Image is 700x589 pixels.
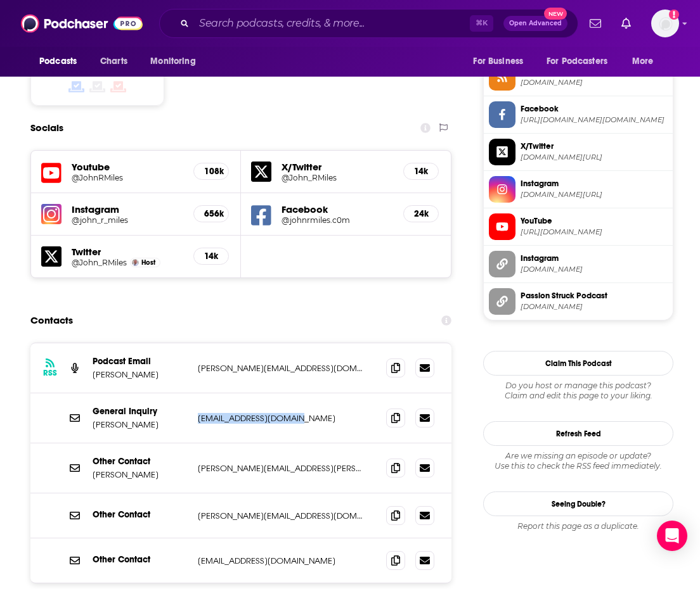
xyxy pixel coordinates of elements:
[521,141,668,152] span: X/Twitter
[198,363,366,374] p: [PERSON_NAME][EMAIL_ADDRESS][DOMAIN_NAME]
[414,166,428,177] h5: 14k
[521,115,668,125] span: https://www.facebook.com/johnrmiles.c0m
[538,49,626,73] button: open menu
[21,11,143,35] img: Podchaser - Follow, Share and Rate Podcasts
[194,13,470,34] input: Search podcasts, credits, & more...
[483,351,673,376] button: Claim This Podcast
[282,161,393,173] h5: X/Twitter
[204,208,218,219] h5: 656k
[521,302,668,312] span: passionstruck.com
[489,288,668,315] a: Passion Struck Podcast[DOMAIN_NAME]
[616,13,636,34] a: Show notifications dropdown
[521,103,668,115] span: Facebook
[547,53,607,70] span: For Podcasters
[483,421,673,446] button: Refresh Feed
[93,406,188,417] p: General Inquiry
[93,456,188,467] p: Other Contact
[198,555,366,566] p: [EMAIL_ADDRESS][DOMAIN_NAME]
[473,53,523,70] span: For Business
[521,190,668,199] span: instagram.com/john_r_miles
[489,213,668,240] a: YouTube[URL][DOMAIN_NAME]
[521,265,668,274] span: instagram.com
[585,13,606,34] a: Show notifications dropdown
[72,161,183,173] h5: Youtube
[92,49,135,73] a: Charts
[521,153,668,162] span: twitter.com/John_RMiles
[39,53,77,70] span: Podcasts
[669,9,679,20] svg: Add a profile image
[141,258,155,267] span: Host
[544,8,567,20] span: New
[198,413,366,424] p: [EMAIL_ADDRESS][DOMAIN_NAME]
[521,253,668,264] span: Instagram
[282,203,393,215] h5: Facebook
[93,369,188,380] p: [PERSON_NAME]
[150,53,195,70] span: Monitoring
[93,469,188,480] p: [PERSON_NAME]
[489,251,668,277] a: Instagram[DOMAIN_NAME]
[30,308,73,332] h2: Contacts
[470,15,493,32] span: ⌘ K
[198,463,366,474] p: [PERSON_NAME][EMAIL_ADDRESS][PERSON_NAME][DOMAIN_NAME]
[623,49,670,73] button: open menu
[521,215,668,227] span: YouTube
[30,49,93,73] button: open menu
[483,381,673,391] span: Do you host or manage this podcast?
[521,78,668,87] span: rss.art19.com
[483,491,673,516] a: Seeing Double?
[72,215,183,225] a: @john_r_miles
[483,381,673,401] div: Claim and edit this page to your liking.
[132,259,139,266] img: John R. Miles
[414,208,428,219] h5: 24k
[651,9,679,37] img: User Profile
[657,521,687,551] div: Open Intercom Messenger
[489,139,668,165] a: X/Twitter[DOMAIN_NAME][URL]
[509,20,562,27] span: Open Advanced
[72,246,183,258] h5: Twitter
[521,290,668,301] span: Passion Struck Podcast
[489,64,668,91] a: RSS Feed[DOMAIN_NAME]
[43,368,57,378] h3: RSS
[632,53,654,70] span: More
[72,258,127,267] a: @John_RMiles
[72,173,183,182] a: @JohnRMiles
[100,53,127,70] span: Charts
[489,101,668,128] a: Facebook[URL][DOMAIN_NAME][DOMAIN_NAME]
[521,227,668,237] span: https://www.youtube.com/@JohnRMiles
[198,510,366,521] p: [PERSON_NAME][EMAIL_ADDRESS][DOMAIN_NAME]
[521,178,668,189] span: Instagram
[72,203,183,215] h5: Instagram
[489,176,668,203] a: Instagram[DOMAIN_NAME][URL]
[483,521,673,531] div: Report this page as a duplicate.
[141,49,212,73] button: open menu
[93,554,188,565] p: Other Contact
[93,509,188,520] p: Other Contact
[204,251,218,262] h5: 14k
[464,49,539,73] button: open menu
[503,16,567,31] button: Open AdvancedNew
[41,204,62,224] img: iconImage
[93,419,188,430] p: [PERSON_NAME]
[282,173,393,182] a: @John_RMiles
[651,9,679,37] span: Logged in as sarahhallprinc
[159,9,578,38] div: Search podcasts, credits, & more...
[483,451,673,471] div: Are we missing an episode or update? Use this to check the RSS feed immediately.
[282,215,393,225] a: @johnrmiles.c0m
[30,116,63,140] h2: Socials
[651,9,679,37] button: Show profile menu
[93,356,188,367] p: Podcast Email
[204,166,218,177] h5: 108k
